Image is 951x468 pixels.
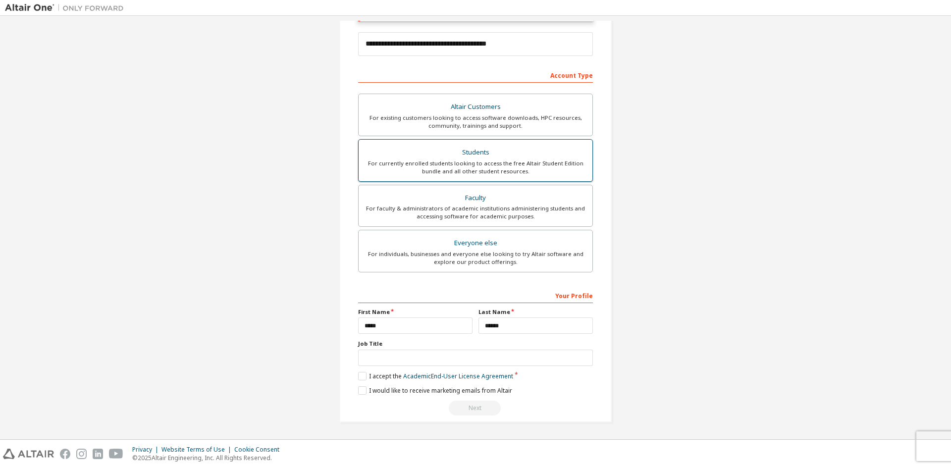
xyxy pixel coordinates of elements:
div: Students [365,146,586,159]
div: For faculty & administrators of academic institutions administering students and accessing softwa... [365,205,586,220]
img: youtube.svg [109,449,123,459]
img: instagram.svg [76,449,87,459]
p: © 2025 Altair Engineering, Inc. All Rights Reserved. [132,454,285,462]
a: Academic End-User License Agreement [403,372,513,380]
div: For individuals, businesses and everyone else looking to try Altair software and explore our prod... [365,250,586,266]
div: Your Profile [358,287,593,303]
img: Altair One [5,3,129,13]
img: facebook.svg [60,449,70,459]
div: Privacy [132,446,161,454]
div: Email already exists [358,401,593,416]
div: For currently enrolled students looking to access the free Altair Student Edition bundle and all ... [365,159,586,175]
div: Faculty [365,191,586,205]
div: Everyone else [365,236,586,250]
label: Job Title [358,340,593,348]
img: altair_logo.svg [3,449,54,459]
label: First Name [358,308,473,316]
img: linkedin.svg [93,449,103,459]
div: For existing customers looking to access software downloads, HPC resources, community, trainings ... [365,114,586,130]
label: I would like to receive marketing emails from Altair [358,386,512,395]
div: Altair Customers [365,100,586,114]
div: Cookie Consent [234,446,285,454]
div: Website Terms of Use [161,446,234,454]
label: I accept the [358,372,513,380]
div: Account Type [358,67,593,83]
label: Last Name [478,308,593,316]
